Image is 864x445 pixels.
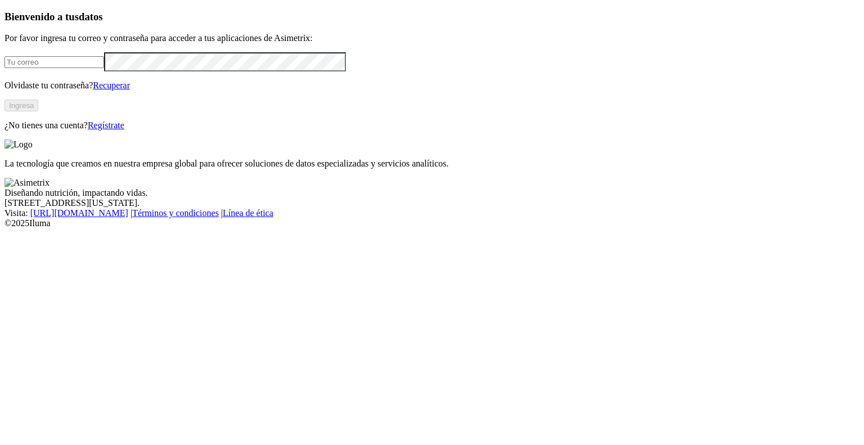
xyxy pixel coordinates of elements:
[4,33,859,43] p: Por favor ingresa tu correo y contraseña para acceder a tus aplicaciones de Asimetrix:
[4,198,859,208] div: [STREET_ADDRESS][US_STATE].
[79,11,103,23] span: datos
[4,188,859,198] div: Diseñando nutrición, impactando vidas.
[4,120,859,131] p: ¿No tienes una cuenta?
[88,120,124,130] a: Regístrate
[4,178,49,188] img: Asimetrix
[4,208,859,218] div: Visita : | |
[4,159,859,169] p: La tecnología que creamos en nuestra empresa global para ofrecer soluciones de datos especializad...
[4,100,38,111] button: Ingresa
[4,80,859,91] p: Olvidaste tu contraseña?
[132,208,219,218] a: Términos y condiciones
[4,11,859,23] h3: Bienvenido a tus
[4,218,859,228] div: © 2025 Iluma
[30,208,128,218] a: [URL][DOMAIN_NAME]
[4,56,104,68] input: Tu correo
[4,140,33,150] img: Logo
[93,80,130,90] a: Recuperar
[223,208,273,218] a: Línea de ética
